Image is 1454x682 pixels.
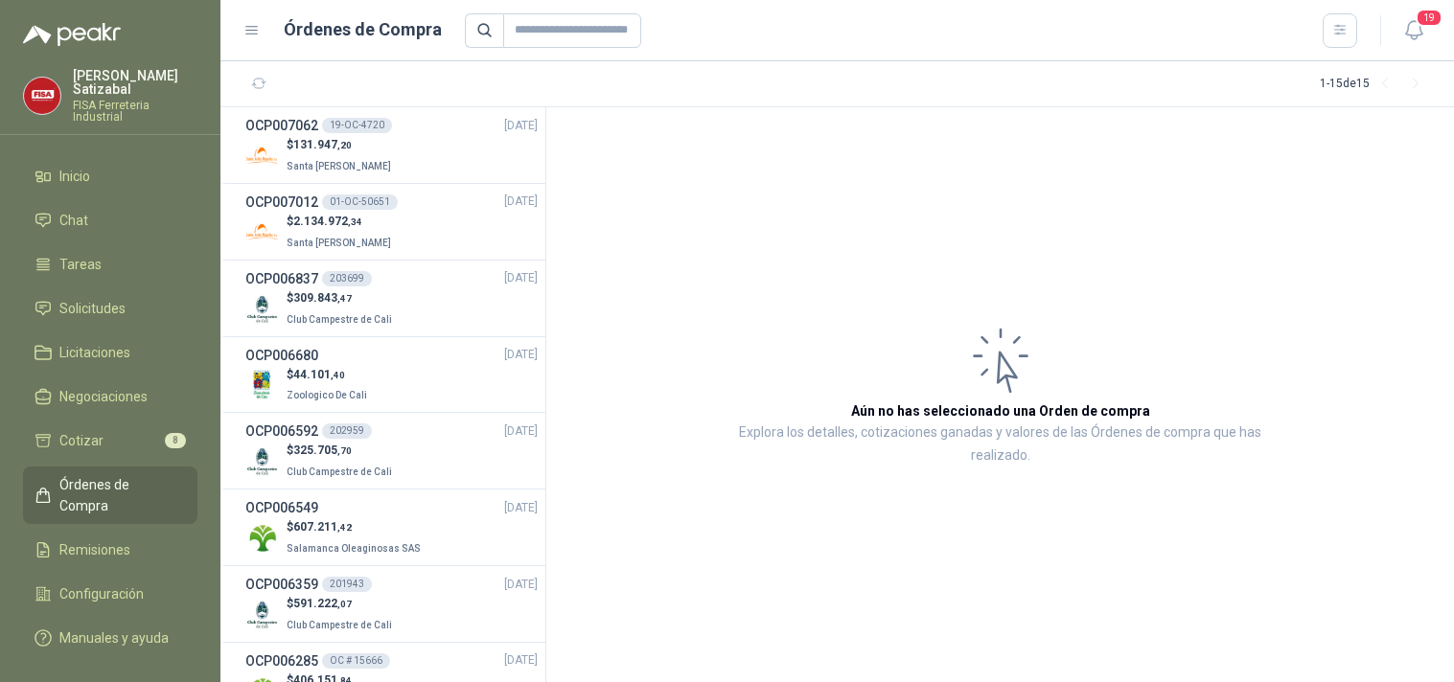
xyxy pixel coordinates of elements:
span: ,70 [337,445,352,456]
a: OCP00706219-OC-4720[DATE] Company Logo$131.947,20Santa [PERSON_NAME] [245,115,538,175]
span: ,42 [337,522,352,533]
span: ,20 [337,140,352,150]
span: Santa [PERSON_NAME] [287,161,391,171]
a: Remisiones [23,532,197,568]
p: $ [287,136,395,154]
div: 19-OC-4720 [322,118,392,133]
span: Órdenes de Compra [59,474,179,516]
span: ,34 [348,216,362,227]
span: [DATE] [504,499,538,517]
span: 19 [1416,9,1442,27]
p: Explora los detalles, cotizaciones ganadas y valores de las Órdenes de compra que has realizado. [738,421,1262,467]
span: 8 [165,433,186,448]
h3: OCP006285 [245,650,318,671]
p: $ [287,595,396,613]
a: Chat [23,202,197,239]
span: 607.211 [293,520,352,534]
button: 19 [1396,13,1431,48]
span: Tareas [59,254,102,275]
a: OCP006592202959[DATE] Company Logo$325.705,70Club Campestre de Cali [245,421,538,481]
a: OCP006359201943[DATE] Company Logo$591.222,07Club Campestre de Cali [245,574,538,634]
span: [DATE] [504,117,538,135]
p: FISA Ferreteria Industrial [73,100,197,123]
span: 309.843 [293,291,352,305]
p: [PERSON_NAME] Satizabal [73,69,197,96]
p: $ [287,289,396,307]
span: Club Campestre de Cali [287,466,392,477]
span: [DATE] [504,576,538,594]
span: Solicitudes [59,298,126,319]
img: Company Logo [245,139,279,172]
img: Company Logo [245,444,279,478]
span: 325.705 [293,443,352,457]
h3: OCP006549 [245,497,318,518]
span: Configuración [59,583,144,604]
span: Remisiones [59,539,130,560]
img: Company Logo [245,521,279,555]
span: [DATE] [504,193,538,211]
a: Inicio [23,158,197,194]
a: Solicitudes [23,290,197,327]
a: OCP006837203699[DATE] Company Logo$309.843,47Club Campestre de Cali [245,268,538,329]
p: $ [287,442,396,460]
span: [DATE] [504,346,538,364]
h3: OCP006680 [245,345,318,366]
img: Logo peakr [23,23,121,46]
a: OCP00701201-OC-50651[DATE] Company Logo$2.134.972,34Santa [PERSON_NAME] [245,192,538,252]
span: Zoologico De Cali [287,390,367,400]
h1: Órdenes de Compra [284,16,442,43]
span: 131.947 [293,138,352,151]
span: [DATE] [504,269,538,287]
a: Licitaciones [23,334,197,371]
h3: OCP007062 [245,115,318,136]
span: Inicio [59,166,90,187]
div: 203699 [322,271,372,286]
span: Club Campestre de Cali [287,620,392,630]
span: 44.101 [293,368,345,381]
span: Negociaciones [59,386,148,407]
span: Club Campestre de Cali [287,314,392,325]
span: Manuales y ayuda [59,627,169,648]
span: ,07 [337,599,352,609]
p: $ [287,366,371,384]
h3: OCP006837 [245,268,318,289]
div: 201943 [322,577,372,592]
span: Cotizar [59,430,104,451]
img: Company Logo [245,598,279,631]
p: $ [287,213,395,231]
img: Company Logo [245,216,279,249]
span: ,47 [337,293,352,304]
a: Negociaciones [23,378,197,415]
span: 2.134.972 [293,215,362,228]
span: Chat [59,210,88,231]
span: [DATE] [504,422,538,441]
span: [DATE] [504,651,538,670]
a: Configuración [23,576,197,612]
span: ,40 [331,370,345,380]
a: Tareas [23,246,197,283]
a: OCP006549[DATE] Company Logo$607.211,42Salamanca Oleaginosas SAS [245,497,538,557]
div: 01-OC-50651 [322,194,398,210]
h3: OCP006359 [245,574,318,595]
img: Company Logo [24,78,60,114]
div: 1 - 15 de 15 [1320,69,1431,100]
img: Company Logo [245,292,279,326]
a: OCP006680[DATE] Company Logo$44.101,40Zoologico De Cali [245,345,538,405]
div: OC # 15666 [322,653,390,669]
h3: Aún no has seleccionado una Orden de compra [851,400,1150,421]
p: $ [287,518,425,536]
span: Licitaciones [59,342,130,363]
a: Cotizar8 [23,422,197,459]
a: Órdenes de Compra [23,466,197,524]
h3: OCP006592 [245,421,318,442]
div: 202959 [322,423,372,439]
img: Company Logo [245,368,279,401]
span: 591.222 [293,597,352,610]
h3: OCP007012 [245,192,318,213]
span: Salamanca Oleaginosas SAS [287,543,421,554]
span: Santa [PERSON_NAME] [287,238,391,248]
a: Manuales y ayuda [23,620,197,656]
